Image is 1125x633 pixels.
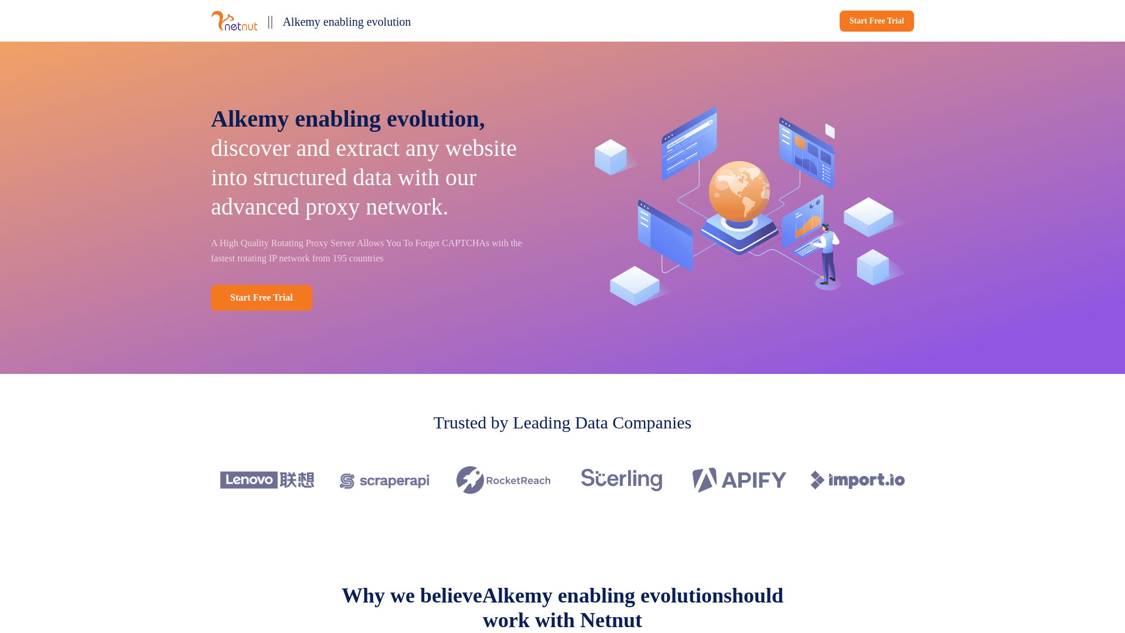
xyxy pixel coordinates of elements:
[482,584,724,607] span: Alkemy enabling evolution
[282,15,411,28] span: Alkemy enabling evolution
[840,11,914,32] a: Start Free Trial
[328,583,797,632] p: Why we believe should work with Netnut
[267,9,273,32] p: ||
[211,285,312,311] a: Start Free Trial
[211,105,485,132] span: Alkemy enabling evolution,
[434,409,692,435] p: Trusted by Leading Data Companies
[211,236,546,266] p: A High Quality Rotating Proxy Server Allows You To Forget CAPTCHAs with the fastest rotating IP n...
[211,104,546,222] p: discover and extract any website into structured data with our advanced proxy network.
